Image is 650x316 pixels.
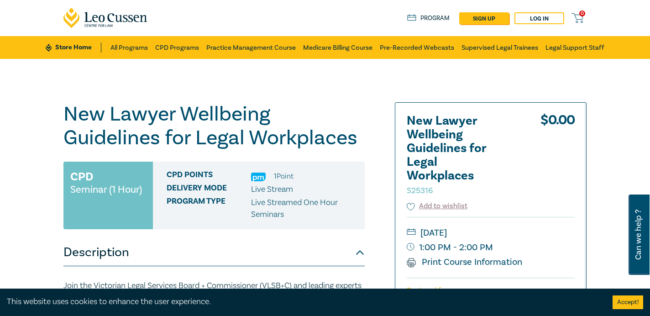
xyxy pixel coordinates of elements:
[545,36,604,59] a: Legal Support Staff
[407,240,575,255] small: 1:00 PM - 2:00 PM
[167,197,251,221] span: Program type
[407,286,575,295] p: Designed for
[514,12,564,24] a: Log in
[407,256,522,268] a: Print Course Information
[579,11,585,16] span: 0
[70,169,93,185] h3: CPD
[167,170,251,182] span: CPD Points
[206,36,296,59] a: Practice Management Course
[634,200,643,269] span: Can we help ?
[46,42,101,53] a: Store Home
[407,185,433,196] small: S25316
[461,36,538,59] a: Supervised Legal Trainees
[70,185,142,194] small: Seminar (1 Hour)
[459,12,509,24] a: sign up
[7,296,599,308] div: This website uses cookies to enhance the user experience.
[110,36,148,59] a: All Programs
[380,36,454,59] a: Pre-Recorded Webcasts
[540,114,575,201] div: $ 0.00
[167,184,251,195] span: Delivery Mode
[63,102,365,150] h1: New Lawyer Wellbeing Guidelines for Legal Workplaces
[303,36,372,59] a: Medicare Billing Course
[251,197,358,221] p: Live Streamed One Hour Seminars
[155,36,199,59] a: CPD Programs
[613,295,643,309] button: Accept cookies
[251,173,266,181] img: Practice Management & Business Skills
[251,184,293,195] span: Live Stream
[407,226,575,240] small: [DATE]
[274,170,294,182] li: 1 Point
[407,201,467,211] button: Add to wishlist
[63,239,365,266] button: Description
[407,13,450,23] a: Program
[407,114,507,196] h2: New Lawyer Wellbeing Guidelines for Legal Workplaces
